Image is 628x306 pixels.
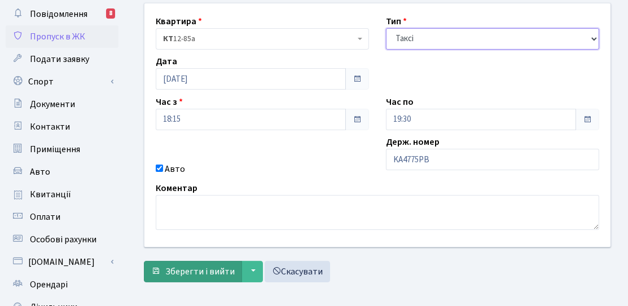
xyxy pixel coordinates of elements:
span: <b>КТ</b>&nbsp;&nbsp;&nbsp;&nbsp;12-85а [156,28,369,50]
span: Квитанції [30,188,71,201]
label: Час по [386,95,414,109]
label: Час з [156,95,183,109]
span: Приміщення [30,143,80,156]
a: [DOMAIN_NAME] [6,251,118,273]
span: Особові рахунки [30,233,96,246]
a: Авто [6,161,118,183]
label: Тип [386,15,407,28]
span: Подати заявку [30,53,89,65]
a: Оплати [6,206,118,228]
button: Зберегти і вийти [144,261,242,282]
span: <b>КТ</b>&nbsp;&nbsp;&nbsp;&nbsp;12-85а [163,33,355,45]
a: Контакти [6,116,118,138]
span: Повідомлення [30,8,87,20]
a: Пропуск в ЖК [6,25,118,48]
span: Документи [30,98,75,110]
a: Спорт [6,70,118,93]
b: КТ [163,33,173,45]
label: Дата [156,55,177,68]
span: Оплати [30,211,60,223]
label: Квартира [156,15,202,28]
span: Авто [30,166,50,178]
a: Подати заявку [6,48,118,70]
a: Приміщення [6,138,118,161]
a: Квитанції [6,183,118,206]
label: Авто [165,162,185,176]
span: Контакти [30,121,70,133]
a: Повідомлення8 [6,3,118,25]
span: Зберегти і вийти [165,265,235,278]
input: AA0001AA [386,149,599,170]
a: Скасувати [265,261,330,282]
a: Особові рахунки [6,228,118,251]
span: Орендарі [30,278,68,291]
div: 8 [106,8,115,19]
a: Орендарі [6,273,118,296]
label: Держ. номер [386,135,440,149]
label: Коментар [156,181,197,195]
span: Пропуск в ЖК [30,30,85,43]
a: Документи [6,93,118,116]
